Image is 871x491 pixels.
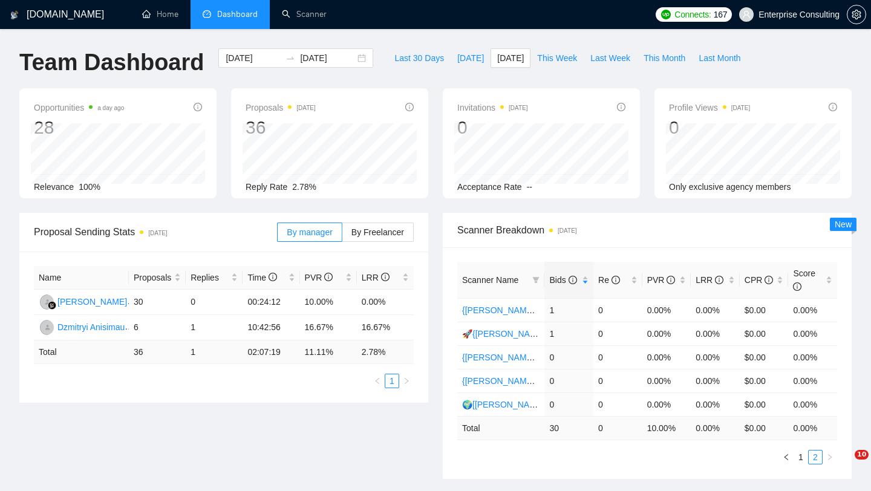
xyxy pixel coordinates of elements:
td: 0.00% [642,392,691,416]
td: 0 [186,290,243,315]
td: $0.00 [740,392,789,416]
span: [DATE] [457,51,484,65]
span: info-circle [324,273,333,281]
td: 1 [544,322,593,345]
button: setting [847,5,866,24]
li: Previous Page [370,374,385,388]
th: Name [34,266,129,290]
td: 0 [593,322,642,345]
div: Dzmitryi Anisimau [57,320,125,334]
button: [DATE] [451,48,491,68]
span: info-circle [269,273,277,281]
span: info-circle [194,103,202,111]
span: Time [247,273,276,282]
td: 0.00% [788,298,837,322]
span: filter [532,276,540,284]
span: Proposal Sending Stats [34,224,277,239]
span: Relevance [34,182,74,192]
time: [DATE] [731,105,750,111]
a: 1 [794,450,807,464]
td: 30 [544,416,593,440]
span: Proposals [246,100,316,115]
span: info-circle [793,282,801,291]
input: Start date [226,51,281,65]
div: 0 [457,116,528,139]
img: upwork-logo.png [661,10,671,19]
span: Bids [549,275,576,285]
span: This Week [537,51,577,65]
span: filter [530,271,542,289]
button: Last Week [584,48,637,68]
button: This Week [530,48,584,68]
td: 0.00% [642,345,691,369]
td: 0 [544,369,593,392]
td: 1 [186,315,243,340]
span: info-circle [612,276,620,284]
span: By manager [287,227,332,237]
span: info-circle [381,273,390,281]
td: 10.00 % [642,416,691,440]
li: 1 [794,450,808,464]
a: 1 [385,374,399,388]
span: 100% [79,182,100,192]
img: gigradar-bm.png [48,301,56,310]
td: 30 [129,290,186,315]
a: RH[PERSON_NAME] [39,296,127,306]
span: info-circle [405,103,414,111]
td: 00:24:12 [243,290,299,315]
span: Acceptance Rate [457,182,522,192]
span: left [374,377,381,385]
td: 0 [593,369,642,392]
span: left [783,454,790,461]
span: Re [598,275,620,285]
td: 1 [186,340,243,364]
span: By Freelancer [351,227,404,237]
li: Previous Page [779,450,794,464]
span: PVR [305,273,333,282]
span: [DATE] [497,51,524,65]
td: $0.00 [740,322,789,345]
a: 🚀{[PERSON_NAME]} Main | python | django | AI (+less than 30 h) [462,329,713,339]
img: logo [10,5,19,25]
td: 0.00% [691,298,740,322]
td: 36 [129,340,186,364]
td: Total [34,340,129,364]
button: This Month [637,48,692,68]
button: left [370,374,385,388]
td: 16.67% [357,315,414,340]
li: Next Page [823,450,837,464]
span: info-circle [569,276,577,284]
span: right [826,454,833,461]
button: left [779,450,794,464]
span: CPR [745,275,773,285]
td: 0 [593,345,642,369]
li: Next Page [399,374,414,388]
td: 11.11 % [300,340,357,364]
span: Profile Views [669,100,750,115]
a: {[PERSON_NAME]} MERN/MEAN (Enterprise & SaaS) [462,353,669,362]
div: 28 [34,116,124,139]
td: 0 [593,416,642,440]
img: RH [40,294,55,310]
h1: Team Dashboard [19,48,204,77]
button: Last Month [692,48,747,68]
span: 10 [855,450,869,460]
td: 0.00% [357,290,414,315]
time: [DATE] [509,105,527,111]
td: 1 [544,298,593,322]
span: right [403,377,410,385]
span: Scanner Name [462,275,518,285]
span: user [742,10,751,19]
div: 36 [246,116,316,139]
td: 0.00 % [691,416,740,440]
td: 0.00% [691,369,740,392]
td: 0.00% [788,369,837,392]
span: info-circle [617,103,625,111]
td: 0 [593,392,642,416]
button: right [823,450,837,464]
span: -- [527,182,532,192]
a: homeHome [142,9,178,19]
span: Last Week [590,51,630,65]
button: Last 30 Days [388,48,451,68]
